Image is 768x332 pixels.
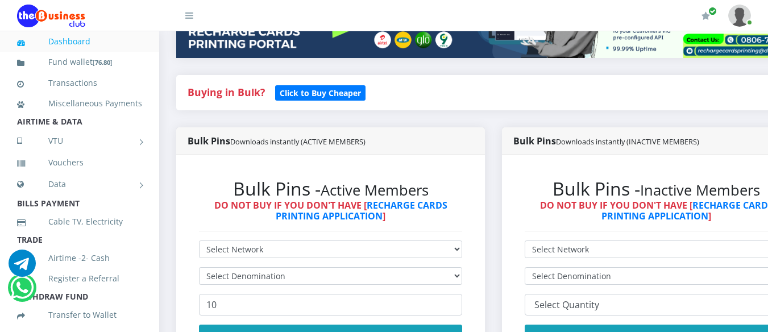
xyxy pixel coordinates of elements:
a: RECHARGE CARDS PRINTING APPLICATION [276,199,447,222]
strong: Bulk Pins [513,135,699,147]
a: VTU [17,127,142,155]
img: User [728,5,751,27]
a: Vouchers [17,150,142,176]
input: Enter Quantity [199,294,462,316]
a: Chat for support [10,283,34,301]
b: Click to Buy Cheaper [280,88,361,98]
a: Register a Referral [17,265,142,292]
small: Active Members [321,180,429,200]
a: Cable TV, Electricity [17,209,142,235]
img: Logo [17,5,85,27]
a: Chat for support [9,258,36,277]
strong: Buying in Bulk? [188,85,265,99]
a: Click to Buy Cheaper [275,85,366,99]
span: Renew/Upgrade Subscription [708,7,717,15]
a: Airtime -2- Cash [17,245,142,271]
a: Miscellaneous Payments [17,90,142,117]
small: Downloads instantly (INACTIVE MEMBERS) [556,136,699,147]
i: Renew/Upgrade Subscription [701,11,710,20]
a: Transfer to Wallet [17,302,142,328]
small: Downloads instantly (ACTIVE MEMBERS) [230,136,366,147]
small: [ ] [93,58,113,67]
strong: DO NOT BUY IF YOU DON'T HAVE [ ] [214,199,447,222]
strong: Bulk Pins [188,135,366,147]
a: Data [17,170,142,198]
b: 76.80 [95,58,110,67]
a: Fund wallet[76.80] [17,49,142,76]
small: Inactive Members [640,180,760,200]
a: Transactions [17,70,142,96]
a: Dashboard [17,28,142,55]
h2: Bulk Pins - [199,178,462,200]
